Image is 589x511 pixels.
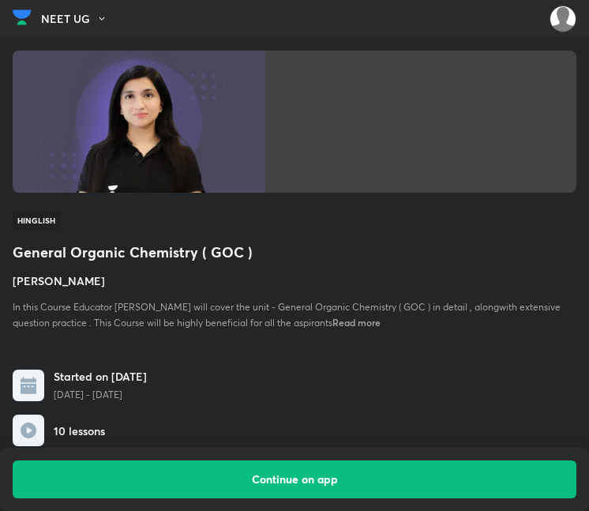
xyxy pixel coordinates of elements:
span: Hinglish [13,212,60,229]
img: Company Logo [13,6,32,29]
h6: Started on [DATE] [54,368,147,385]
h6: 10 lessons [54,423,105,439]
img: Thumbnail [13,51,265,193]
img: Amisha Rani [550,6,576,32]
span: Read more [332,316,381,329]
a: Company Logo [13,6,32,33]
p: [DATE] - [DATE] [54,388,147,402]
h1: General Organic Chemistry ( GOC ) [13,242,576,263]
h4: [PERSON_NAME] [13,272,576,289]
button: NEET UG [41,7,117,31]
span: In this Course Educator [PERSON_NAME] will cover the unit - General Organic Chemistry ( GOC ) in ... [13,301,561,329]
button: Continue on app [13,460,576,498]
